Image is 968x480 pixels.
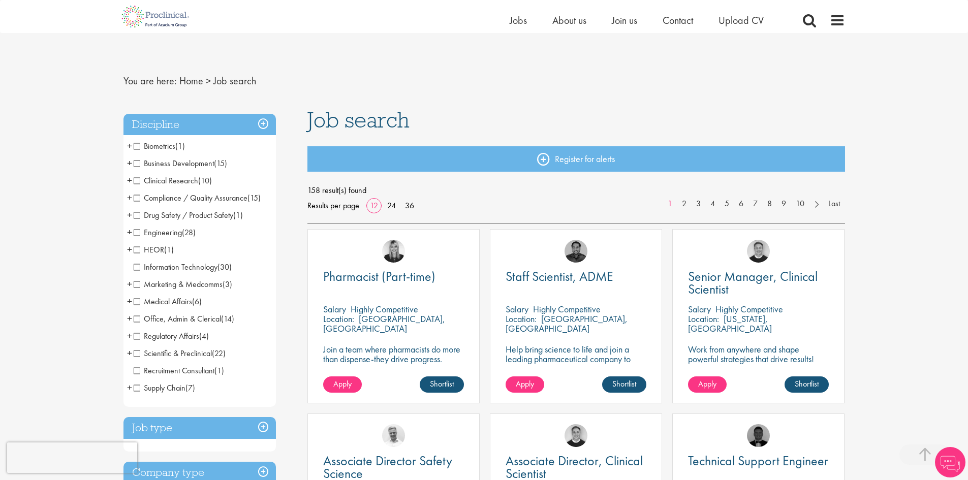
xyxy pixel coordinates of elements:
a: Bo Forsen [747,240,770,263]
a: 9 [776,198,791,210]
p: [US_STATE], [GEOGRAPHIC_DATA] [688,313,772,334]
span: Office, Admin & Clerical [134,313,234,324]
span: Senior Manager, Clinical Scientist [688,268,818,298]
a: 2 [677,198,692,210]
span: + [127,207,132,222]
span: Medical Affairs [134,296,192,307]
span: + [127,345,132,361]
span: Salary [506,303,528,315]
span: (7) [185,382,195,393]
span: (6) [192,296,202,307]
span: + [127,155,132,171]
span: (1) [233,210,243,220]
a: Upload CV [719,14,764,27]
a: breadcrumb link [179,74,203,87]
span: Supply Chain [134,382,185,393]
a: 1 [663,198,677,210]
span: Technical Support Engineer [688,452,828,469]
span: (3) [223,279,232,290]
span: > [206,74,211,87]
a: Joshua Bye [382,424,405,447]
span: Medical Affairs [134,296,202,307]
span: + [127,328,132,343]
span: (10) [198,175,212,186]
a: Apply [323,376,362,393]
p: Work from anywhere and shape powerful strategies that drive results! Enjoy the freedom of remote ... [688,344,829,383]
img: Tom Stables [747,424,770,447]
a: Shortlist [602,376,646,393]
span: Scientific & Preclinical [134,348,212,359]
a: Join us [612,14,637,27]
span: You are here: [123,74,177,87]
span: Apply [516,378,534,389]
span: + [127,225,132,240]
span: Office, Admin & Clerical [134,313,221,324]
a: 12 [366,200,382,211]
span: Compliance / Quality Assurance [134,193,261,203]
span: Recruitment Consultant [134,365,214,376]
span: (4) [199,331,209,341]
a: Apply [506,376,544,393]
span: + [127,138,132,153]
a: 36 [401,200,418,211]
a: About us [552,14,586,27]
span: (15) [247,193,261,203]
a: Technical Support Engineer [688,455,829,467]
span: (28) [182,227,196,238]
span: Location: [323,313,354,325]
span: + [127,242,132,257]
span: Business Development [134,158,214,169]
a: 3 [691,198,706,210]
span: Location: [506,313,537,325]
span: + [127,380,132,395]
span: Business Development [134,158,227,169]
span: Salary [323,303,346,315]
span: Information Technology [134,262,232,272]
img: Mike Raletz [565,240,587,263]
a: 8 [762,198,777,210]
span: Biometrics [134,141,175,151]
a: Janelle Jones [382,240,405,263]
p: [GEOGRAPHIC_DATA], [GEOGRAPHIC_DATA] [323,313,445,334]
span: Scientific & Preclinical [134,348,226,359]
span: (30) [217,262,232,272]
span: Marketing & Medcomms [134,279,232,290]
span: (1) [214,365,224,376]
span: Regulatory Affairs [134,331,209,341]
img: Bo Forsen [565,424,587,447]
iframe: reCAPTCHA [7,442,137,473]
h3: Discipline [123,114,276,136]
span: Results per page [307,198,359,213]
a: 10 [791,198,809,210]
span: (22) [212,348,226,359]
span: (1) [175,141,185,151]
span: Compliance / Quality Assurance [134,193,247,203]
span: Job search [307,106,410,134]
span: Engineering [134,227,196,238]
span: HEOR [134,244,174,255]
a: Pharmacist (Part-time) [323,270,464,283]
span: Engineering [134,227,182,238]
a: Register for alerts [307,146,845,172]
a: Shortlist [420,376,464,393]
span: Marketing & Medcomms [134,279,223,290]
a: 5 [720,198,734,210]
h3: Job type [123,417,276,439]
span: HEOR [134,244,164,255]
p: [GEOGRAPHIC_DATA], [GEOGRAPHIC_DATA] [506,313,628,334]
a: 6 [734,198,748,210]
span: Information Technology [134,262,217,272]
span: Job search [213,74,256,87]
span: + [127,276,132,292]
a: Associate Director, Clinical Scientist [506,455,646,480]
span: Drug Safety / Product Safety [134,210,243,220]
span: + [127,311,132,326]
span: Contact [663,14,693,27]
span: 158 result(s) found [307,183,845,198]
a: Apply [688,376,727,393]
